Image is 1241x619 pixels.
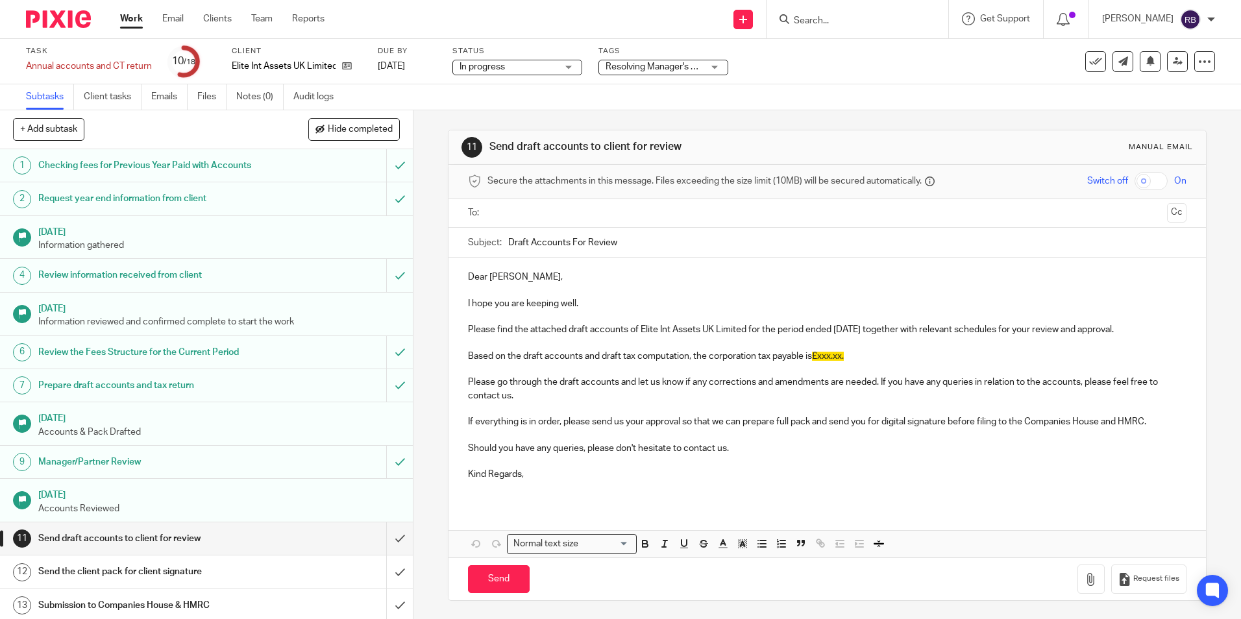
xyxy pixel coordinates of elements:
div: 2 [13,190,31,208]
span: Request files [1133,574,1179,584]
span: Secure the attachments in this message. Files exceeding the size limit (10MB) will be secured aut... [487,175,922,188]
label: Task [26,46,152,56]
a: Email [162,12,184,25]
label: To: [468,206,482,219]
h1: Request year end information from client [38,189,262,208]
div: 6 [13,343,31,361]
label: Due by [378,46,436,56]
div: 10 [172,54,195,69]
div: 9 [13,453,31,471]
h1: [DATE] [38,409,400,425]
span: £xxx.xx. [812,352,844,361]
span: [DATE] [378,62,405,71]
h1: [DATE] [38,299,400,315]
a: Client tasks [84,84,141,110]
span: Get Support [980,14,1030,23]
p: Based on the draft accounts and draft tax computation, the corporation tax payable is [468,350,1186,363]
a: Audit logs [293,84,343,110]
p: Please go through the draft accounts and let us know if any corrections and amendments are needed... [468,376,1186,402]
a: Work [120,12,143,25]
button: + Add subtask [13,118,84,140]
div: 11 [461,137,482,158]
p: I hope you are keeping well. [468,297,1186,310]
img: svg%3E [1180,9,1201,30]
a: Files [197,84,227,110]
img: Pixie [26,10,91,28]
h1: Manager/Partner Review [38,452,262,472]
a: Notes (0) [236,84,284,110]
span: Switch off [1087,175,1128,188]
span: In progress [460,62,505,71]
a: Reports [292,12,325,25]
a: Clients [203,12,232,25]
h1: [DATE] [38,223,400,239]
small: /18 [184,58,195,66]
h1: Review the Fees Structure for the Current Period [38,343,262,362]
div: 7 [13,376,31,394]
p: Please find the attached draft accounts of Elite Int Assets UK Limited for the period ended [DATE... [468,323,1186,336]
p: Should you have any queries, please don't hesitate to contact us. [468,442,1186,455]
div: 1 [13,156,31,175]
p: Information reviewed and confirmed complete to start the work [38,315,400,328]
label: Subject: [468,236,502,249]
input: Send [468,565,530,593]
p: Information gathered [38,239,400,252]
h1: Checking fees for Previous Year Paid with Accounts [38,156,262,175]
label: Client [232,46,362,56]
h1: Submission to Companies House & HMRC [38,596,262,615]
span: On [1174,175,1186,188]
p: Elite Int Assets UK Limited [232,60,336,73]
button: Request files [1111,564,1186,594]
div: 11 [13,529,31,548]
h1: Send draft accounts to client for review [38,529,262,548]
div: Annual accounts and CT return [26,60,152,73]
a: Team [251,12,273,25]
input: Search for option [582,537,629,551]
div: 4 [13,267,31,285]
label: Tags [598,46,728,56]
span: Normal text size [510,537,581,551]
p: Accounts & Pack Drafted [38,426,400,439]
h1: Prepare draft accounts and tax return [38,376,262,395]
label: Status [452,46,582,56]
a: Emails [151,84,188,110]
p: Accounts Reviewed [38,502,400,515]
div: 12 [13,563,31,581]
h1: Review information received from client [38,265,262,285]
div: Search for option [507,534,637,554]
span: Resolving Manager's Review Points [606,62,748,71]
h1: [DATE] [38,485,400,502]
div: 13 [13,596,31,614]
p: If everything is in order, please send us your approval so that we can prepare full pack and send... [468,415,1186,428]
a: Subtasks [26,84,74,110]
p: Kind Regards, [468,468,1186,481]
h1: Send draft accounts to client for review [489,140,855,154]
button: Hide completed [308,118,400,140]
button: Cc [1167,203,1186,223]
input: Search [793,16,909,27]
div: Manual email [1129,142,1193,152]
h1: Send the client pack for client signature [38,562,262,581]
p: Dear [PERSON_NAME], [468,271,1186,284]
p: [PERSON_NAME] [1102,12,1173,25]
span: Hide completed [328,125,393,135]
